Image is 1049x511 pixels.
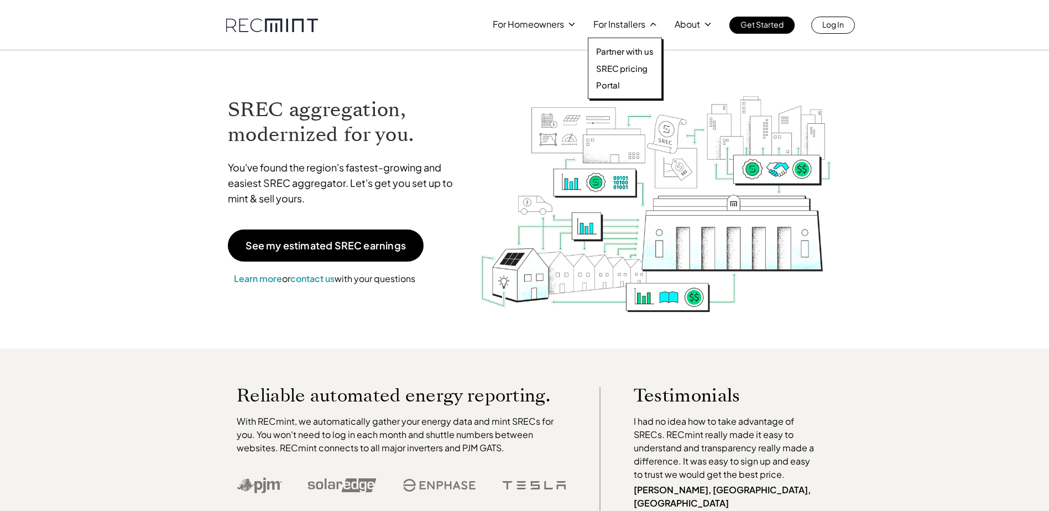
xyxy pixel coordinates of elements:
[237,387,566,404] p: Reliable automated energy reporting.
[634,483,820,510] p: [PERSON_NAME], [GEOGRAPHIC_DATA], [GEOGRAPHIC_DATA]
[729,17,795,34] a: Get Started
[593,17,645,32] p: For Installers
[675,17,700,32] p: About
[740,17,784,32] p: Get Started
[493,17,564,32] p: For Homeowners
[234,273,282,284] a: Learn more
[596,80,620,91] p: Portal
[634,415,820,481] p: I had no idea how to take advantage of SRECs. RECmint really made it easy to understand and trans...
[228,230,424,262] a: See my estimated SREC earnings
[228,160,463,206] p: You've found the region's fastest-growing and easiest SREC aggregator. Let's get you set up to mi...
[237,415,566,455] p: With RECmint, we automatically gather your energy data and mint SRECs for you. You won't need to ...
[290,273,335,284] a: contact us
[822,17,844,32] p: Log In
[596,63,654,74] a: SREC pricing
[634,387,799,404] p: Testimonials
[228,272,421,286] p: or with your questions
[228,97,463,147] h1: SREC aggregation, modernized for you.
[246,241,406,251] p: See my estimated SREC earnings
[479,67,832,315] img: RECmint value cycle
[596,46,654,57] a: Partner with us
[811,17,855,34] a: Log In
[596,80,654,91] a: Portal
[596,63,648,74] p: SREC pricing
